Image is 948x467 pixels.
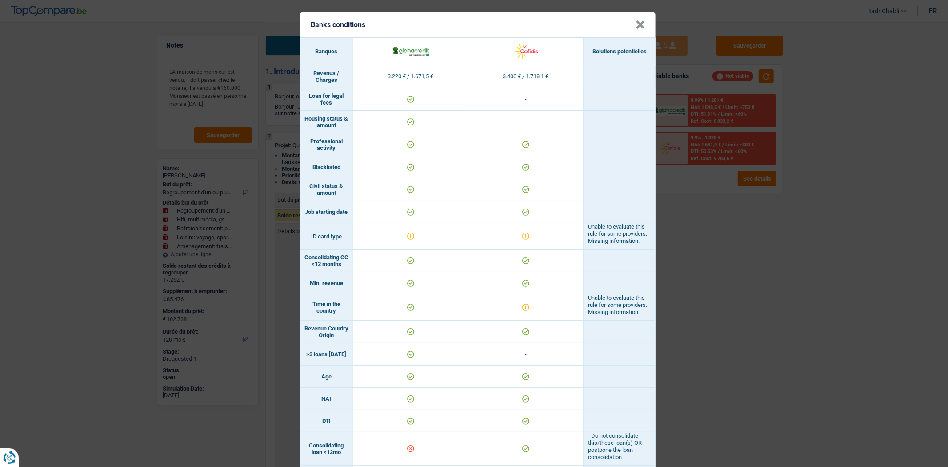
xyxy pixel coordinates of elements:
td: - Do not consolidate this/these loan(s) OR postpone the loan consolidation [584,432,656,466]
td: - [468,88,584,111]
th: Banques [300,38,353,65]
td: 3.220 € / 1.671,5 € [353,65,468,88]
td: Blacklisted [300,156,353,178]
td: Professional activity [300,133,353,156]
td: Revenus / Charges [300,65,353,88]
img: Cofidis [507,42,545,61]
td: DTI [300,410,353,432]
td: Unable to evaluate this rule for some providers. Missing information. [584,294,656,321]
td: Loan for legal fees [300,88,353,111]
td: Unable to evaluate this rule for some providers. Missing information. [584,223,656,250]
td: Revenue Country Origin [300,321,353,343]
td: Age [300,366,353,388]
td: Time in the country [300,294,353,321]
img: AlphaCredit [392,45,430,57]
td: Housing status & amount [300,111,353,133]
td: 3.400 € / 1.718,1 € [468,65,584,88]
td: Consolidating CC <12 months [300,250,353,272]
td: >3 loans [DATE] [300,343,353,366]
h5: Banks conditions [311,20,365,29]
td: - [468,343,584,366]
button: Close [636,20,645,29]
td: - [468,111,584,133]
td: Civil status & amount [300,178,353,201]
td: Job starting date [300,201,353,223]
td: ID card type [300,223,353,250]
td: NAI [300,388,353,410]
td: Min. revenue [300,272,353,294]
td: Consolidating loan <12mo [300,432,353,466]
th: Solutions potentielles [584,38,656,65]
